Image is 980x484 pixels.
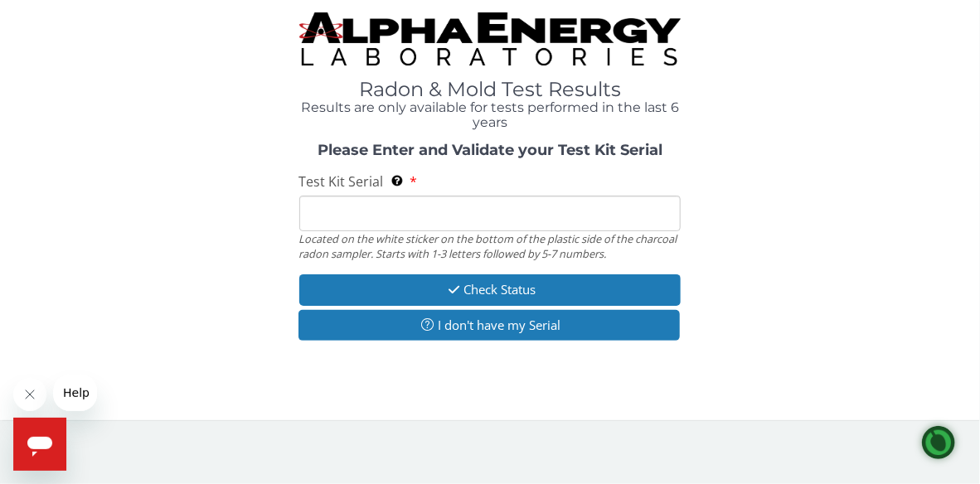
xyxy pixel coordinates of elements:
span: Test Kit Serial [299,172,384,191]
img: TightCrop.jpg [299,12,682,65]
strong: Please Enter and Validate your Test Kit Serial [318,141,662,159]
h4: Results are only available for tests performed in the last 6 years [299,100,682,129]
button: I don't have my Serial [298,310,681,341]
iframe: Message from company [53,375,97,411]
button: Check Status [299,274,682,305]
h1: Radon & Mold Test Results [299,79,682,100]
iframe: Close message [13,378,46,411]
div: Located on the white sticker on the bottom of the plastic side of the charcoal radon sampler. Sta... [299,231,682,262]
iframe: Button to launch messaging window [13,418,66,471]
